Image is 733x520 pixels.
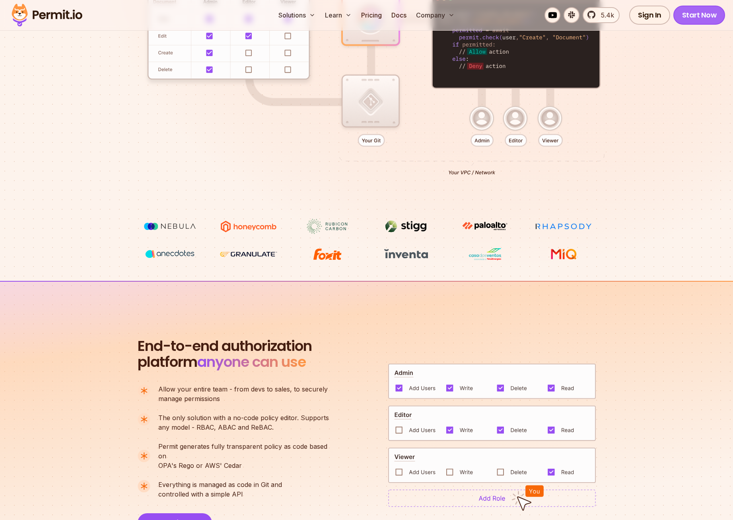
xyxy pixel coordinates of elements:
[219,219,278,234] img: Honeycomb
[537,247,590,261] img: MIQ
[583,7,620,23] a: 5.4k
[138,338,312,354] span: End-to-end authorization
[376,247,436,261] img: inventa
[297,219,357,234] img: Rubicon
[219,247,278,262] img: Granulate
[413,7,458,23] button: Company
[376,219,436,234] img: Stigg
[358,7,385,23] a: Pricing
[158,413,329,432] p: any model - RBAC, ABAC and ReBAC.
[455,247,515,262] img: Casa dos Ventos
[197,352,306,372] span: anyone can use
[140,219,200,234] img: Nebula
[158,480,282,499] p: controlled with a simple API
[138,338,312,370] h2: platform
[596,10,614,20] span: 5.4k
[388,7,410,23] a: Docs
[297,247,357,262] img: Foxit
[158,413,329,423] span: The only solution with a no-code policy editor. Supports
[158,384,328,403] p: manage permissions
[158,480,282,489] span: Everything is managed as code in Git and
[140,247,200,261] img: vega
[322,7,355,23] button: Learn
[534,219,593,234] img: Rhapsody Health
[673,6,725,25] a: Start Now
[629,6,670,25] a: Sign In
[158,442,336,470] p: OPA's Rego or AWS' Cedar
[158,384,328,394] span: Allow your entire team - from devs to sales, to securely
[8,2,86,29] img: Permit logo
[158,442,336,461] span: Permit generates fully transparent policy as code based on
[275,7,319,23] button: Solutions
[455,219,515,233] img: paloalto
